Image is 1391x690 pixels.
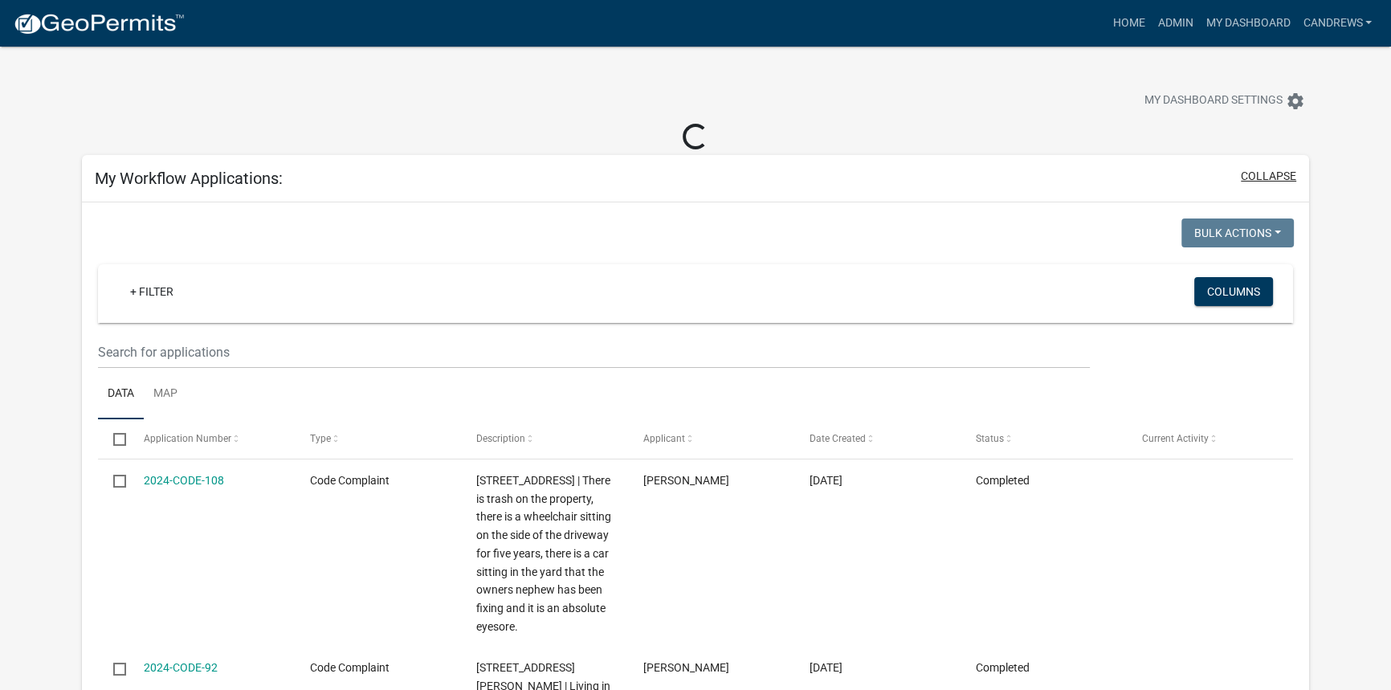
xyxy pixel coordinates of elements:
[95,169,283,188] h5: My Workflow Applications:
[476,474,611,633] span: 363 Cold Branch Road | There is trash on the property, there is a wheelchair sitting on the side ...
[117,277,186,306] a: + Filter
[461,419,627,458] datatable-header-cell: Description
[1132,85,1318,116] button: My Dashboard Settingssettings
[1286,92,1305,111] i: settings
[960,419,1126,458] datatable-header-cell: Status
[810,433,866,444] span: Date Created
[976,474,1030,487] span: Completed
[1106,8,1151,39] a: Home
[144,369,187,420] a: Map
[310,474,390,487] span: Code Complaint
[627,419,793,458] datatable-header-cell: Applicant
[810,661,842,674] span: 07/01/2024
[295,419,461,458] datatable-header-cell: Type
[128,419,295,458] datatable-header-cell: Application Number
[310,661,390,674] span: Code Complaint
[1241,168,1296,185] button: collapse
[642,661,728,674] span: Courtney Andrews
[98,336,1091,369] input: Search for applications
[98,419,128,458] datatable-header-cell: Select
[310,433,331,444] span: Type
[1127,419,1293,458] datatable-header-cell: Current Activity
[810,474,842,487] span: 08/05/2024
[976,661,1030,674] span: Completed
[1199,8,1296,39] a: My Dashboard
[976,433,1004,444] span: Status
[476,433,525,444] span: Description
[642,433,684,444] span: Applicant
[1144,92,1283,111] span: My Dashboard Settings
[1142,433,1209,444] span: Current Activity
[1296,8,1378,39] a: candrews
[144,474,224,487] a: 2024-CODE-108
[144,661,218,674] a: 2024-CODE-92
[98,369,144,420] a: Data
[1151,8,1199,39] a: Admin
[793,419,960,458] datatable-header-cell: Date Created
[144,433,231,444] span: Application Number
[642,474,728,487] span: Courtney Andrews
[1181,218,1294,247] button: Bulk Actions
[1194,277,1273,306] button: Columns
